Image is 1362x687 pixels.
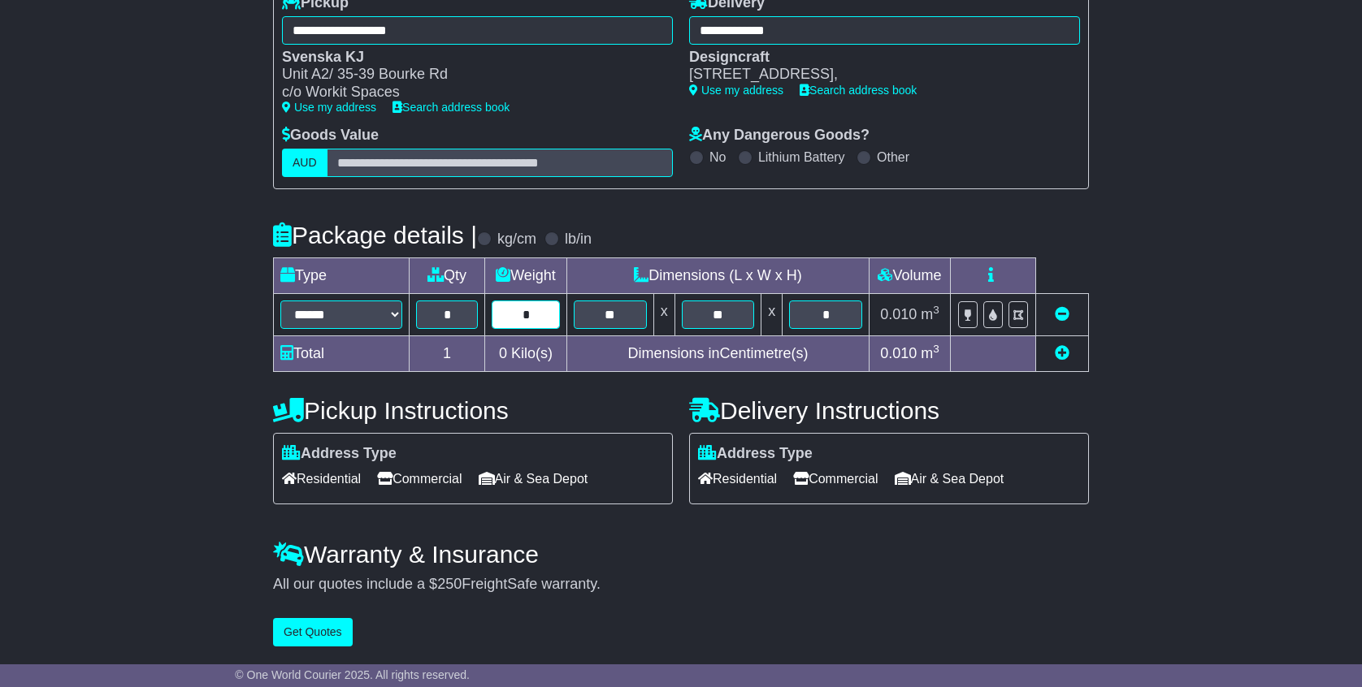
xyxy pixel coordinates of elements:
span: Commercial [377,466,462,491]
span: © One World Courier 2025. All rights reserved. [235,668,470,681]
a: Search address book [800,84,917,97]
td: Volume [869,257,950,293]
label: kg/cm [497,231,536,248]
label: Goods Value [282,127,379,145]
td: Dimensions in Centimetre(s) [566,335,869,371]
a: Add new item [1055,345,1069,361]
div: Svenska KJ [282,49,657,67]
span: Residential [282,466,361,491]
span: 0.010 [880,345,917,361]
td: x [761,293,783,335]
sup: 3 [933,343,939,355]
td: Kilo(s) [485,335,567,371]
td: Qty [410,257,485,293]
span: Air & Sea Depot [479,466,588,491]
td: Weight [485,257,567,293]
td: x [653,293,674,335]
span: m [921,345,939,361]
span: 250 [437,576,462,592]
span: 0 [499,345,507,361]
td: Total [274,335,410,371]
td: Type [274,257,410,293]
label: Address Type [698,445,813,463]
label: Any Dangerous Goods? [689,127,870,145]
td: 1 [410,335,485,371]
a: Remove this item [1055,306,1069,322]
div: Unit A2/ 35-39 Bourke Rd [282,66,657,84]
div: c/o Workit Spaces [282,84,657,102]
label: AUD [282,149,327,177]
h4: Pickup Instructions [273,397,673,424]
span: Commercial [793,466,878,491]
label: Other [877,149,909,165]
a: Search address book [393,101,510,114]
a: Use my address [282,101,376,114]
h4: Warranty & Insurance [273,541,1089,568]
div: All our quotes include a $ FreightSafe warranty. [273,576,1089,594]
div: Designcraft [689,49,1064,67]
div: [STREET_ADDRESS], [689,66,1064,84]
span: 0.010 [880,306,917,322]
h4: Package details | [273,222,477,248]
span: Air & Sea Depot [895,466,1004,491]
h4: Delivery Instructions [689,397,1089,424]
a: Use my address [689,84,783,97]
button: Get Quotes [273,618,353,646]
label: Lithium Battery [758,149,845,165]
sup: 3 [933,304,939,316]
label: Address Type [282,445,397,463]
span: m [921,306,939,322]
label: No [709,149,726,165]
td: Dimensions (L x W x H) [566,257,869,293]
span: Residential [698,466,777,491]
label: lb/in [565,231,592,248]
